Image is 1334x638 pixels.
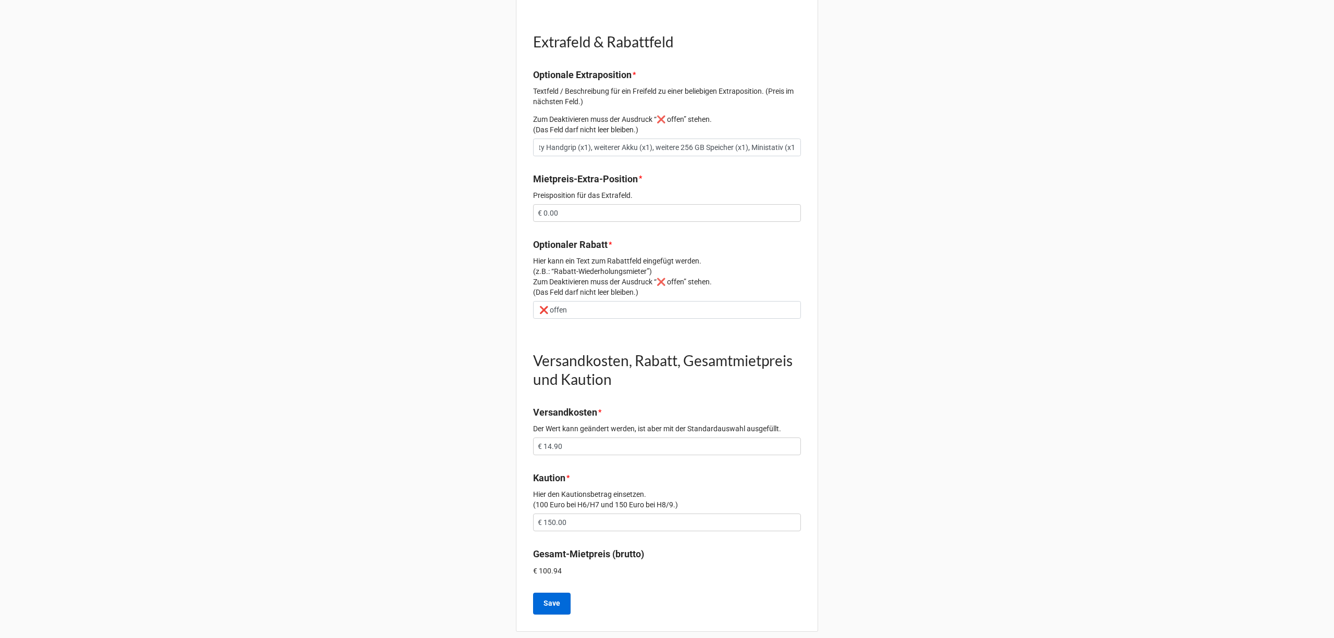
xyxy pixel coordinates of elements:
[533,190,801,201] p: Preisposition für das Extrafeld.
[533,68,632,82] label: Optionale Extraposition
[533,566,801,576] p: € 100.94
[533,237,608,252] label: Optionaler Rabatt
[533,256,801,297] p: Hier kann ein Text zum Rabattfeld eingefügt werden. (z.B.: “Rabatt-Wiederholungsmieter”) Zum Deak...
[533,471,565,485] label: Kaution
[533,548,644,559] b: Gesamt-Mietpreis (brutto)
[533,405,597,420] label: Versandkosten
[533,423,801,434] p: Der Wert kann geändert werden, ist aber mit der Standardauswahl ausgefüllt.
[533,172,638,186] label: Mietpreis-Extra-Position
[533,593,571,615] button: Save
[544,598,560,609] b: Save
[533,351,801,389] h1: Versandkosten, Rabatt, Gesamtmietpreis und Kaution
[533,114,801,135] p: Zum Deaktivieren muss der Ausdruck “❌ offen” stehen. (Das Feld darf nicht leer bleiben.)
[533,86,801,107] p: Textfeld / Beschreibung für ein Freifeld zu einer beliebigen Extraposition. (Preis im nächsten Fe...
[533,489,801,510] p: Hier den Kautionsbetrag einsetzen. (100 Euro bei H6/H7 und 150 Euro bei H8/9.)
[533,32,801,51] h1: Extrafeld & Rabattfeld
